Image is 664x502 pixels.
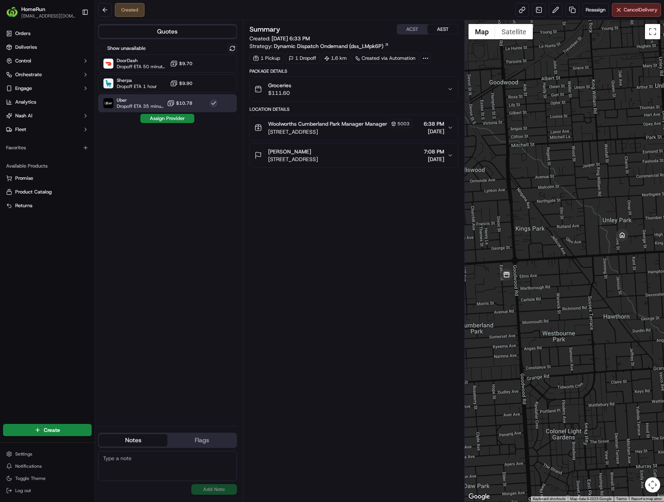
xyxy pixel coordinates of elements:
span: [STREET_ADDRESS] [268,128,412,136]
a: Report a map error [631,497,662,501]
span: [PERSON_NAME] [268,148,311,155]
a: Open this area in Google Maps (opens a new window) [467,492,492,502]
button: [EMAIL_ADDRESS][DOMAIN_NAME] [21,13,76,19]
button: Assign Provider [140,114,194,123]
button: Settings [3,449,92,459]
a: Terms (opens in new tab) [616,497,627,501]
span: Dropoff ETA 50 minutes [117,64,167,70]
button: Fleet [3,123,92,136]
div: Favorites [3,142,92,154]
span: Nash AI [15,112,32,119]
button: Promise [3,172,92,184]
img: Uber [103,98,113,108]
span: $9.90 [179,80,192,86]
span: Woolworths Cumberland Park Manager Manager [268,120,387,128]
img: DoorDash [103,59,113,69]
button: $10.78 [167,99,192,107]
button: Product Catalog [3,186,92,198]
span: Groceries [268,82,291,89]
span: Create [44,426,60,434]
div: 1 Pickup [249,53,284,64]
div: Package Details [249,68,458,74]
span: Toggle Theme [15,475,46,481]
span: $111.60 [268,89,291,97]
a: Deliveries [3,41,92,53]
span: $10.78 [176,100,192,106]
button: AEST [427,24,458,34]
button: HomeRunHomeRun[EMAIL_ADDRESS][DOMAIN_NAME] [3,3,79,21]
a: Promise [6,175,89,182]
span: Product Catalog [15,189,52,195]
button: Nash AI [3,110,92,122]
span: Orchestrate [15,71,42,78]
span: Notifications [15,463,42,469]
div: Available Products [3,160,92,172]
span: Sherpa [117,77,157,83]
label: Show unavailable [107,45,146,52]
button: ACST [397,24,427,34]
a: Created via Automation [352,53,419,64]
img: Google [467,492,492,502]
button: Reassign [582,3,609,17]
button: Create [3,424,92,436]
span: 5003 [397,121,410,127]
div: 1.6 km [321,53,350,64]
span: $9.70 [179,61,192,67]
span: Created: [249,35,310,42]
span: Reassign [586,6,605,13]
span: Fleet [15,126,26,133]
button: Returns [3,200,92,212]
span: DoorDash [117,58,167,64]
a: Returns [6,202,89,209]
button: Flags [167,434,236,446]
span: Dropoff ETA 1 hour [117,83,157,90]
button: Log out [3,485,92,496]
button: Control [3,55,92,67]
button: $9.70 [170,60,192,67]
span: Dynamic Dispatch Ondemand (dss_LMpk6P) [274,42,383,50]
span: 7:08 PM [424,148,444,155]
button: Toggle Theme [3,473,92,484]
span: Control [15,58,31,64]
span: Engage [15,85,32,92]
button: Show satellite imagery [495,24,533,39]
button: CancelDelivery [612,3,661,17]
span: 6:38 PM [424,120,444,128]
a: Dynamic Dispatch Ondemand (dss_LMpk6P) [274,42,389,50]
button: [PERSON_NAME][STREET_ADDRESS]7:08 PM[DATE] [250,143,458,168]
span: [DATE] 6:33 PM [272,35,310,42]
span: Uber [117,97,164,103]
a: Product Catalog [6,189,89,195]
span: [DATE] [424,128,444,135]
button: Map camera controls [645,477,660,492]
button: $9.90 [170,80,192,87]
div: Location Details [249,106,458,112]
button: HomeRun [21,5,45,13]
span: Promise [15,175,33,182]
button: Show street map [469,24,495,39]
img: Sherpa [103,78,113,88]
a: Analytics [3,96,92,108]
span: Returns [15,202,32,209]
span: Dropoff ETA 35 minutes [117,103,164,109]
img: HomeRun [6,6,18,18]
button: Groceries$111.60 [250,77,458,101]
div: Strategy: [249,42,389,50]
button: Quotes [99,26,236,38]
span: Analytics [15,99,36,106]
span: [STREET_ADDRESS] [268,155,318,163]
h3: Summary [249,26,280,33]
span: Settings [15,451,32,457]
button: Orchestrate [3,69,92,81]
span: Log out [15,488,31,494]
span: Map data ©2025 Google [570,497,612,501]
a: Orders [3,27,92,40]
button: Toggle fullscreen view [645,24,660,39]
button: Woolworths Cumberland Park Manager Manager5003[STREET_ADDRESS]6:38 PM[DATE] [250,115,458,140]
div: 1 Dropoff [285,53,319,64]
span: Deliveries [15,44,37,51]
span: [DATE] [424,155,444,163]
